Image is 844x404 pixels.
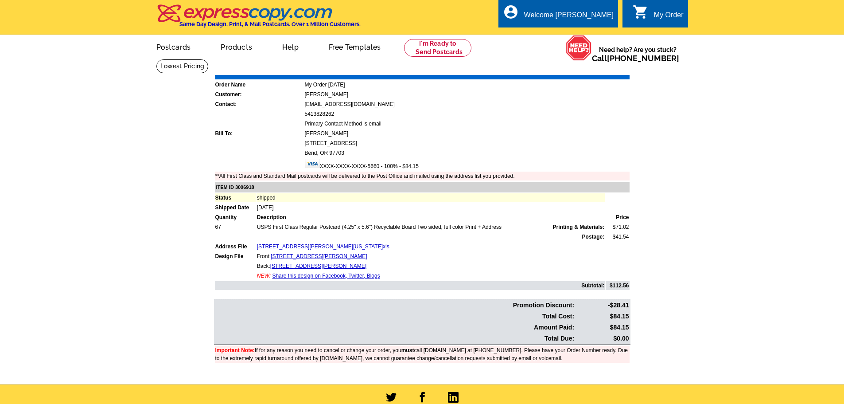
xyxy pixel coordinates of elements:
img: visa.gif [305,159,320,168]
a: Postcards [142,36,205,57]
a: [STREET_ADDRESS][PERSON_NAME] [270,263,366,269]
td: $84.15 [576,311,629,322]
strong: Postage: [582,234,605,240]
td: Description [257,213,605,222]
i: shopping_cart [633,4,649,20]
font: Important Note: [215,347,255,353]
a: Help [268,36,313,57]
td: $112.56 [606,281,629,290]
h4: Same Day Design, Print, & Mail Postcards. Over 1 Million Customers. [179,21,361,27]
td: Bill To: [215,129,303,138]
span: Call [592,54,679,63]
iframe: LiveChat chat widget [720,376,844,404]
span: Need help? Are you stuck? [592,45,684,63]
td: My Order [DATE] [304,80,630,89]
td: $0.00 [576,333,629,344]
td: Shipped Date [215,203,256,212]
td: Quantity [215,213,256,222]
td: Amount Paid: [215,322,575,333]
a: Products [206,36,266,57]
a: [STREET_ADDRESS][PERSON_NAME][US_STATE]xls [257,243,389,250]
span: NEW: [257,273,271,279]
span: Printing & Materials: [553,223,605,231]
img: help [566,35,592,61]
td: Front: [257,252,605,261]
i: account_circle [503,4,519,20]
div: Welcome [PERSON_NAME] [524,11,614,24]
td: Customer: [215,90,303,99]
a: [PHONE_NUMBER] [607,54,679,63]
a: Share this design on Facebook, Twitter, Blogs [272,273,380,279]
td: -$28.41 [576,300,629,310]
a: shopping_cart My Order [633,10,684,21]
td: Price [606,213,629,222]
td: [PERSON_NAME] [304,129,630,138]
td: $41.54 [606,232,629,241]
td: XXXX-XXXX-XXXX-5660 - 100% - $84.15 [304,158,630,171]
div: My Order [654,11,684,24]
a: Same Day Design, Print, & Mail Postcards. Over 1 Million Customers. [156,11,361,27]
td: Bend, OR 97703 [304,149,630,157]
td: 67 [215,223,256,231]
td: Order Name [215,80,303,89]
td: [EMAIL_ADDRESS][DOMAIN_NAME] [304,100,630,109]
a: [STREET_ADDRESS][PERSON_NAME] [271,253,367,259]
td: Total Due: [215,333,575,344]
td: **All First Class and Standard Mail postcards will be delivered to the Post Office and mailed usi... [215,172,630,180]
td: Back: [257,262,605,271]
b: must [401,347,414,353]
td: If for any reason you need to cancel or change your order, you call [DOMAIN_NAME] at [PHONE_NUMBE... [215,346,630,363]
td: shipped [257,193,605,202]
td: Promotion Discount: [215,300,575,310]
td: Contact: [215,100,303,109]
td: [PERSON_NAME] [304,90,630,99]
a: Free Templates [315,36,395,57]
td: Status [215,193,256,202]
td: $71.02 [606,223,629,231]
td: Primary Contact Method is email [304,119,630,128]
td: Total Cost: [215,311,575,322]
td: Design File [215,252,256,261]
td: ITEM ID 3006918 [215,182,630,192]
td: USPS First Class Regular Postcard (4.25" x 5.6") Recyclable Board Two sided, full color Print + A... [257,223,605,231]
td: [STREET_ADDRESS] [304,139,630,148]
td: Address File [215,242,256,251]
td: Subtotal: [215,281,605,290]
td: $84.15 [576,322,629,333]
td: 5413828262 [304,110,630,118]
td: [DATE] [257,203,605,212]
